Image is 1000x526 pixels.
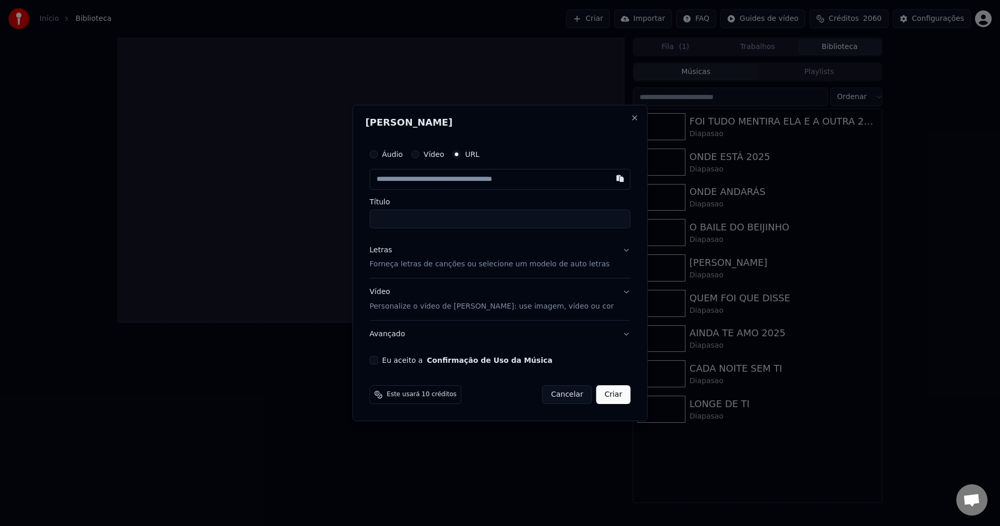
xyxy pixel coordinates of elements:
label: Eu aceito a [382,357,553,364]
h2: [PERSON_NAME] [366,118,635,127]
span: Este usará 10 créditos [387,390,457,399]
div: Vídeo [370,287,614,312]
p: Personalize o vídeo de [PERSON_NAME]: use imagem, vídeo ou cor [370,301,614,312]
button: Avançado [370,321,631,348]
button: Criar [596,385,631,404]
button: VídeoPersonalize o vídeo de [PERSON_NAME]: use imagem, vídeo ou cor [370,279,631,321]
label: Título [370,198,631,205]
button: LetrasForneça letras de canções ou selecione um modelo de auto letras [370,237,631,278]
label: URL [465,151,480,158]
button: Eu aceito a [427,357,553,364]
button: Cancelar [542,385,592,404]
label: Áudio [382,151,403,158]
label: Vídeo [423,151,444,158]
p: Forneça letras de canções ou selecione um modelo de auto letras [370,260,610,270]
div: Letras [370,245,392,255]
